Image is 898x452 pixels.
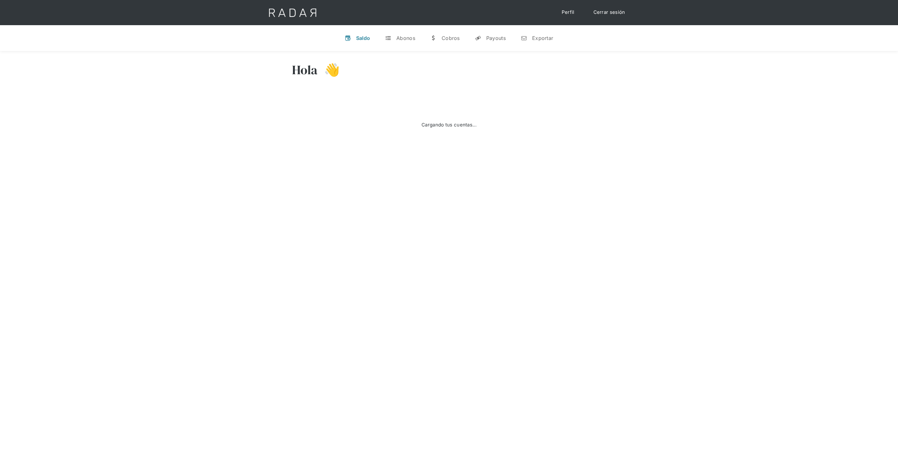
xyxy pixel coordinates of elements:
a: Perfil [555,6,581,19]
div: Cobros [442,35,460,41]
div: Saldo [356,35,370,41]
div: n [521,35,527,41]
div: v [345,35,351,41]
div: Abonos [396,35,415,41]
div: Payouts [486,35,506,41]
div: Exportar [532,35,553,41]
div: Cargando tus cuentas... [421,121,477,129]
a: Cerrar sesión [587,6,631,19]
div: y [475,35,481,41]
h3: Hola [292,62,318,78]
h3: 👋 [318,62,340,78]
div: t [385,35,391,41]
div: w [430,35,437,41]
